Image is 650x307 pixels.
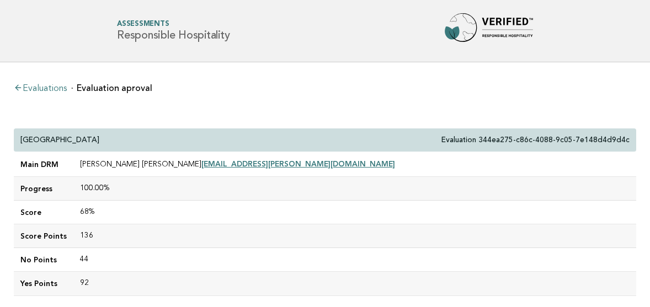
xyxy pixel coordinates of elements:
[73,177,636,201] td: 100.00%
[14,177,73,201] td: Progress
[73,248,636,272] td: 44
[445,13,533,49] img: Forbes Travel Guide
[73,224,636,248] td: 136
[20,135,99,145] p: [GEOGRAPHIC_DATA]
[73,152,636,177] td: [PERSON_NAME] [PERSON_NAME]
[441,135,630,145] p: Evaluation 344ea275-c86c-4088-9c05-7e148d4d9d4c
[73,272,636,295] td: 92
[71,84,152,93] li: Evaluation aproval
[117,21,230,28] span: Assessments
[14,224,73,248] td: Score Points
[117,21,230,41] h1: Responsible Hospitality
[14,201,73,224] td: Score
[14,152,73,177] td: Main DRM
[14,272,73,295] td: Yes Points
[14,84,67,93] a: Evaluations
[14,248,73,272] td: No Points
[201,159,395,168] a: [EMAIL_ADDRESS][PERSON_NAME][DOMAIN_NAME]
[73,201,636,224] td: 68%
